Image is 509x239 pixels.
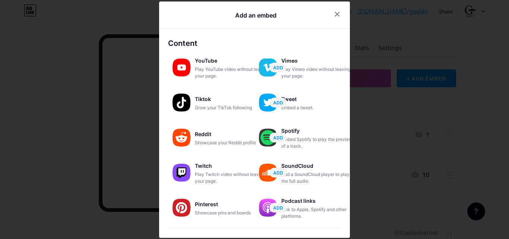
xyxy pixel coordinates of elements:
button: ADD [269,168,287,177]
div: SoundCloud [281,161,356,171]
img: reddit [173,129,190,147]
div: YouTube [195,56,269,66]
span: ADD [273,65,283,71]
div: Play Twitch video without leaving your page. [195,171,269,185]
div: Grow your TikTok following [195,104,269,111]
div: Link to Apple, Spotify and other platforms. [281,206,356,220]
button: ADD [269,203,287,213]
div: Tweet [281,94,356,104]
button: ADD [269,133,287,142]
span: ADD [273,205,283,211]
div: Reddit [195,129,269,139]
span: ADD [273,135,283,141]
img: twitter [259,94,277,111]
button: ADD [269,98,287,107]
div: Showcase pins and boards [195,210,269,216]
div: Podcast links [281,196,356,206]
img: soundcloud [259,164,277,182]
img: twitch [173,164,190,182]
div: Pinterest [195,199,269,210]
span: ADD [273,100,283,106]
div: Embed Spotify to play the preview of a track. [281,136,356,150]
div: Play YouTube video without leaving your page. [195,66,269,79]
div: Spotify [281,126,356,136]
div: Vimeo [281,56,356,66]
img: youtube [173,59,190,76]
div: Add an embed [235,11,276,20]
img: vimeo [259,59,277,76]
div: Tiktok [195,94,269,104]
img: pinterest [173,199,190,217]
img: tiktok [173,94,190,111]
div: Embed a tweet. [281,104,356,111]
div: Play Vimeo video without leaving your page. [281,66,356,79]
img: spotify [259,129,277,147]
div: Twitch [195,161,269,171]
img: podcastlinks [259,199,277,217]
div: Showcase your Reddit profile [195,139,269,146]
div: Add a SoundCloud player to play the full audio. [281,171,356,185]
span: ADD [273,170,283,176]
button: ADD [269,63,287,72]
div: Content [168,38,341,49]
